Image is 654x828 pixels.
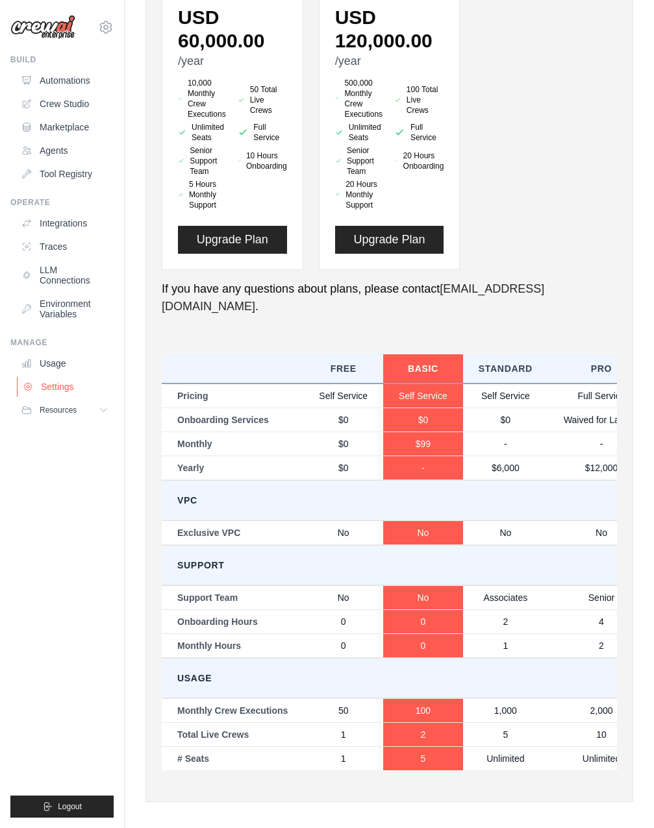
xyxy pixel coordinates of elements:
[16,117,114,138] a: Marketplace
[303,609,383,633] td: 0
[162,384,303,408] td: Pricing
[162,282,544,313] a: [EMAIL_ADDRESS][DOMAIN_NAME]
[16,213,114,234] a: Integrations
[463,384,548,408] td: Self Service
[178,226,287,254] button: Upgrade Plan
[383,456,463,480] td: -
[335,226,444,254] button: Upgrade Plan
[463,633,548,658] td: 1
[178,179,227,210] li: 5 Hours Monthly Support
[383,746,463,770] td: 5
[16,236,114,257] a: Traces
[238,145,287,177] li: 10 Hours Onboarding
[383,432,463,456] td: $99
[16,400,114,420] button: Resources
[178,78,227,119] li: 10,000 Monthly Crew Executions
[463,354,548,384] th: Standard
[162,609,303,633] td: Onboarding Hours
[303,432,383,456] td: $0
[383,408,463,432] td: $0
[383,609,463,633] td: 0
[162,408,303,432] td: Onboarding Services
[335,55,361,67] span: /year
[383,585,463,610] td: No
[16,93,114,114] a: Crew Studio
[10,15,75,40] img: Logo
[162,520,303,545] td: Exclusive VPC
[383,698,463,723] td: 100
[589,766,654,828] iframe: Chat Widget
[16,164,114,184] a: Tool Registry
[10,796,114,818] button: Logout
[16,293,114,324] a: Environment Variables
[335,122,384,143] li: Unlimited Seats
[383,354,463,384] th: Basic
[303,384,383,408] td: Self Service
[162,698,303,723] td: Monthly Crew Executions
[463,520,548,545] td: No
[463,698,548,723] td: 1,000
[463,408,548,432] td: $0
[58,801,82,812] span: Logout
[178,55,204,67] span: /year
[463,456,548,480] td: $6,000
[394,80,444,119] li: 100 Total Live Crews
[178,122,227,143] li: Unlimited Seats
[162,432,303,456] td: Monthly
[162,585,303,610] td: Support Team
[162,722,303,746] td: Total Live Crews
[10,337,114,348] div: Manage
[17,376,115,397] a: Settings
[40,405,77,415] span: Resources
[394,122,444,143] li: Full Service
[335,6,433,51] span: USD 120,000.00
[335,78,384,119] li: 500,000 Monthly Crew Executions
[383,384,463,408] td: Self Service
[303,520,383,545] td: No
[463,722,548,746] td: 5
[303,354,383,384] th: Free
[162,633,303,658] td: Monthly Hours
[383,633,463,658] td: 0
[16,70,114,91] a: Automations
[394,145,444,177] li: 20 Hours Onboarding
[303,633,383,658] td: 0
[162,456,303,480] td: Yearly
[16,260,114,291] a: LLM Connections
[162,280,617,315] p: If you have any questions about plans, please contact .
[178,6,264,51] span: USD 60,000.00
[383,722,463,746] td: 2
[463,585,548,610] td: Associates
[238,122,287,143] li: Full Service
[303,585,383,610] td: No
[303,456,383,480] td: $0
[463,609,548,633] td: 2
[335,179,384,210] li: 20 Hours Monthly Support
[303,698,383,723] td: 50
[383,520,463,545] td: No
[335,145,384,177] li: Senior Support Team
[303,722,383,746] td: 1
[238,80,287,119] li: 50 Total Live Crews
[10,55,114,65] div: Build
[303,408,383,432] td: $0
[16,140,114,161] a: Agents
[10,197,114,208] div: Operate
[162,746,303,770] td: # Seats
[16,353,114,374] a: Usage
[178,145,227,177] li: Senior Support Team
[463,432,548,456] td: -
[463,746,548,770] td: Unlimited
[303,746,383,770] td: 1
